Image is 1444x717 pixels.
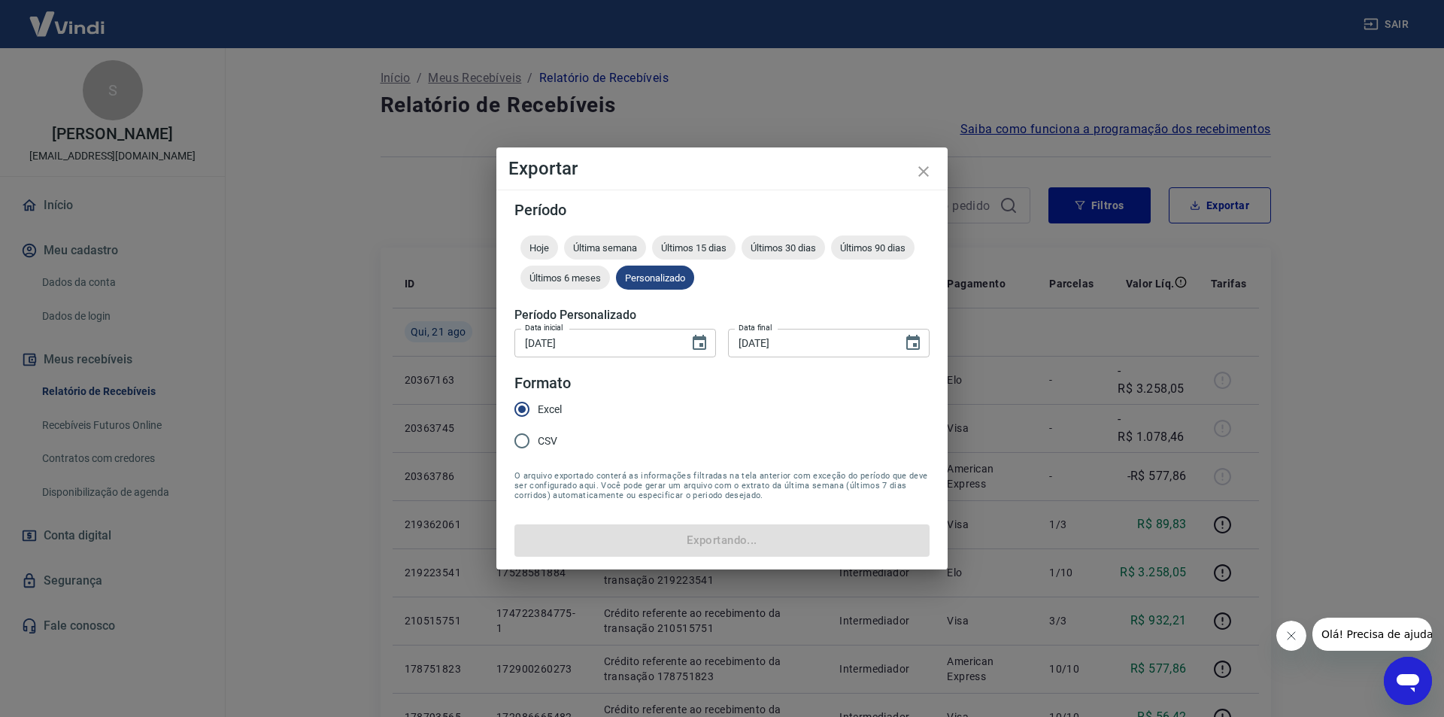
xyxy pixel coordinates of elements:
[514,202,930,217] h5: Período
[616,266,694,290] div: Personalizado
[1312,618,1432,651] iframe: Mensagem da empresa
[831,242,915,254] span: Últimos 90 dias
[564,235,646,260] div: Última semana
[514,308,930,323] h5: Período Personalizado
[538,433,557,449] span: CSV
[514,329,678,357] input: DD/MM/YYYY
[520,272,610,284] span: Últimos 6 meses
[520,235,558,260] div: Hoje
[514,372,571,394] legend: Formato
[1384,657,1432,705] iframe: Botão para abrir a janela de mensagens
[652,235,736,260] div: Últimos 15 dias
[564,242,646,254] span: Última semana
[728,329,892,357] input: DD/MM/YYYY
[898,328,928,358] button: Choose date, selected date is 21 de ago de 2025
[520,242,558,254] span: Hoje
[525,322,563,333] label: Data inicial
[742,242,825,254] span: Últimos 30 dias
[1276,621,1306,651] iframe: Fechar mensagem
[684,328,714,358] button: Choose date, selected date is 21 de ago de 2025
[520,266,610,290] div: Últimos 6 meses
[538,402,562,418] span: Excel
[616,272,694,284] span: Personalizado
[742,235,825,260] div: Últimos 30 dias
[831,235,915,260] div: Últimos 90 dias
[906,153,942,190] button: close
[514,471,930,500] span: O arquivo exportado conterá as informações filtradas na tela anterior com exceção do período que ...
[652,242,736,254] span: Últimos 15 dias
[9,11,126,23] span: Olá! Precisa de ajuda?
[739,322,772,333] label: Data final
[508,160,936,178] h4: Exportar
